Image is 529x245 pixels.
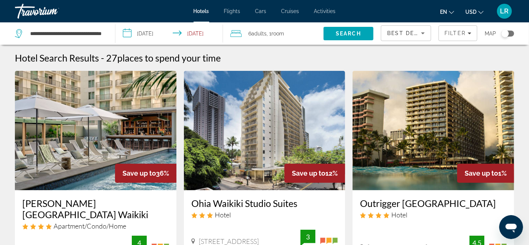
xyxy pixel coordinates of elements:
span: Filter [444,30,466,36]
span: en [440,9,447,15]
span: - [101,52,104,63]
a: Cars [255,8,267,14]
span: Save up to [292,169,325,177]
div: 12% [284,164,345,183]
div: 1% [457,164,514,183]
span: Search [336,31,361,37]
img: Ohia Waikiki Studio Suites [184,71,345,190]
iframe: Button to launch messaging window [499,215,523,239]
span: Save up to [122,169,156,177]
button: User Menu [495,3,514,19]
button: Change language [440,6,454,17]
span: Apartment/Condo/Home [54,222,126,230]
span: Room [271,31,284,37]
img: Outrigger Waikiki Beach Resort [353,71,514,190]
div: 3 star Hotel [191,211,338,219]
mat-select: Sort by [387,29,425,38]
span: Map [485,28,496,39]
a: Ohia Waikiki Studio Suites [191,198,338,209]
div: 36% [115,164,176,183]
span: USD [465,9,477,15]
a: Travorium [15,1,89,21]
a: Hotels [194,8,209,14]
a: Outrigger [GEOGRAPHIC_DATA] [360,198,507,209]
span: LR [500,7,509,15]
span: Adults [251,31,267,37]
a: [PERSON_NAME][GEOGRAPHIC_DATA] Waikiki [22,198,169,220]
span: Hotel [391,211,407,219]
span: Save up to [465,169,498,177]
button: Change currency [465,6,484,17]
div: 3 [300,232,315,241]
a: Flights [224,8,240,14]
span: Best Deals [387,30,426,36]
button: Toggle map [496,30,514,37]
button: Filters [439,25,477,41]
img: Romer House Waikiki [15,71,176,190]
span: places to spend your time [117,52,221,63]
button: Select check in and out date [115,22,223,45]
span: , 1 [267,28,284,39]
button: Travelers: 6 adults, 0 children [223,22,324,45]
span: Hotel [215,211,231,219]
h1: Hotel Search Results [15,52,99,63]
a: Cruises [281,8,299,14]
a: Activities [314,8,336,14]
button: Search [324,27,374,40]
span: 6 [248,28,267,39]
input: Search hotel destination [29,28,104,39]
div: 4 star Apartment [22,222,169,230]
div: 4 star Hotel [360,211,507,219]
h2: 27 [106,52,221,63]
